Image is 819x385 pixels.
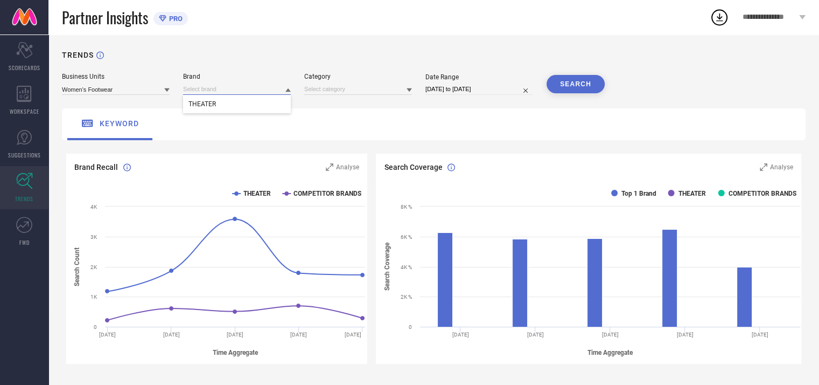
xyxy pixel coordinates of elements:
[304,84,412,95] input: Select category
[188,100,216,108] span: THEATER
[90,264,97,270] text: 2K
[290,332,307,338] text: [DATE]
[243,190,271,197] text: THEATER
[425,84,533,95] input: Select date range
[90,204,97,210] text: 4K
[213,349,258,356] tspan: Time Aggregate
[15,195,33,203] span: TRENDS
[304,73,412,80] div: Category
[384,163,442,171] span: Search Coverage
[547,75,605,93] button: SEARCH
[62,73,170,80] div: Business Units
[401,264,412,270] text: 4K %
[760,163,767,171] svg: Zoom
[752,332,768,338] text: [DATE]
[227,332,243,338] text: [DATE]
[183,73,291,80] div: Brand
[401,204,412,210] text: 8K %
[326,163,333,171] svg: Zoom
[9,64,40,72] span: SCORECARDS
[62,51,94,59] h1: TRENDS
[383,242,391,291] tspan: Search Coverage
[90,294,97,300] text: 1K
[10,107,39,115] span: WORKSPACE
[94,324,97,330] text: 0
[166,15,183,23] span: PRO
[183,84,291,95] input: Select brand
[602,332,619,338] text: [DATE]
[452,332,469,338] text: [DATE]
[587,349,633,356] tspan: Time Aggregate
[401,294,412,300] text: 2K %
[100,119,139,128] span: keyword
[163,332,180,338] text: [DATE]
[345,332,361,338] text: [DATE]
[677,332,694,338] text: [DATE]
[73,247,81,286] tspan: Search Count
[401,234,412,240] text: 6K %
[74,163,118,171] span: Brand Recall
[729,190,796,197] text: COMPETITOR BRANDS
[19,238,30,246] span: FWD
[678,190,706,197] text: THEATER
[336,163,359,171] span: Analyse
[409,324,412,330] text: 0
[527,332,544,338] text: [DATE]
[99,332,116,338] text: [DATE]
[425,73,533,81] div: Date Range
[710,8,729,27] div: Open download list
[293,190,361,197] text: COMPETITOR BRANDS
[8,151,41,159] span: SUGGESTIONS
[90,234,97,240] text: 3K
[621,190,656,197] text: Top 1 Brand
[62,6,148,29] span: Partner Insights
[770,163,793,171] span: Analyse
[183,95,291,113] div: THEATER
